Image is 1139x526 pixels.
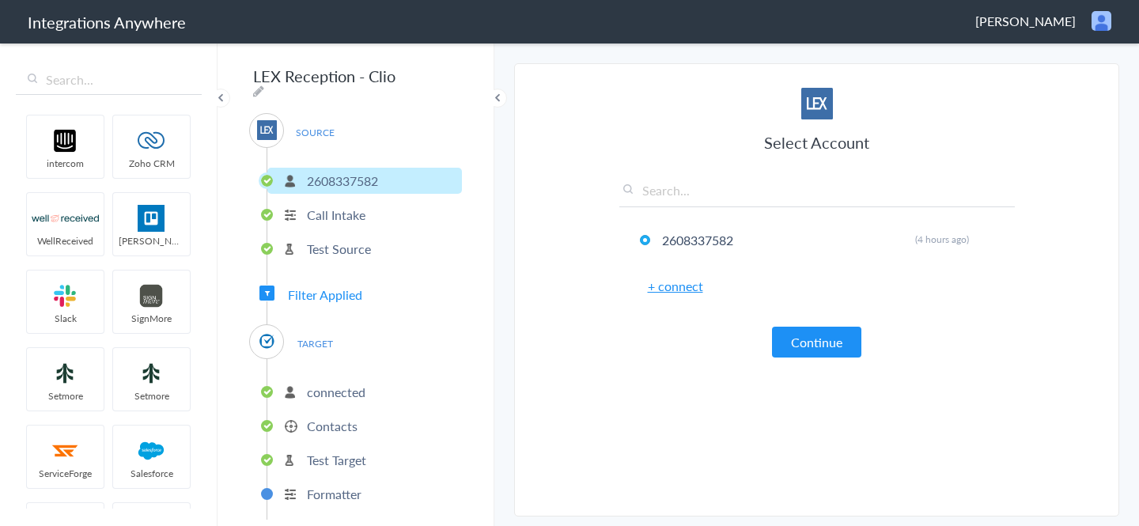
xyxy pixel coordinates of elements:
[307,451,366,469] p: Test Target
[772,327,861,358] button: Continue
[307,240,371,258] p: Test Source
[288,286,362,304] span: Filter Applied
[1092,11,1111,31] img: user.png
[257,120,277,140] img: lex-app-logo.svg
[118,205,185,232] img: trello.png
[285,333,345,354] span: TARGET
[27,467,104,480] span: ServiceForge
[118,282,185,309] img: signmore-logo.png
[975,12,1076,30] span: [PERSON_NAME]
[801,88,833,119] img: lex-app-logo.svg
[113,467,190,480] span: Salesforce
[619,131,1015,153] h3: Select Account
[32,127,99,154] img: intercom-logo.svg
[257,331,277,351] img: clio-logo.svg
[307,383,365,401] p: connected
[113,389,190,403] span: Setmore
[307,172,378,190] p: 2608337582
[118,360,185,387] img: setmoreNew.jpg
[118,437,185,464] img: salesforce-logo.svg
[307,206,365,224] p: Call Intake
[27,234,104,248] span: WellReceived
[113,312,190,325] span: SignMore
[285,122,345,143] span: SOURCE
[648,277,703,295] a: + connect
[915,233,969,246] span: (4 hours ago)
[307,485,361,503] p: Formatter
[32,360,99,387] img: setmoreNew.jpg
[27,312,104,325] span: Slack
[113,157,190,170] span: Zoho CRM
[113,234,190,248] span: [PERSON_NAME]
[32,205,99,232] img: wr-logo.svg
[619,181,1015,207] input: Search...
[16,65,202,95] input: Search...
[32,437,99,464] img: serviceforge-icon.png
[307,417,358,435] p: Contacts
[118,127,185,154] img: zoho-logo.svg
[27,389,104,403] span: Setmore
[32,282,99,309] img: slack-logo.svg
[27,157,104,170] span: intercom
[28,11,186,33] h1: Integrations Anywhere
